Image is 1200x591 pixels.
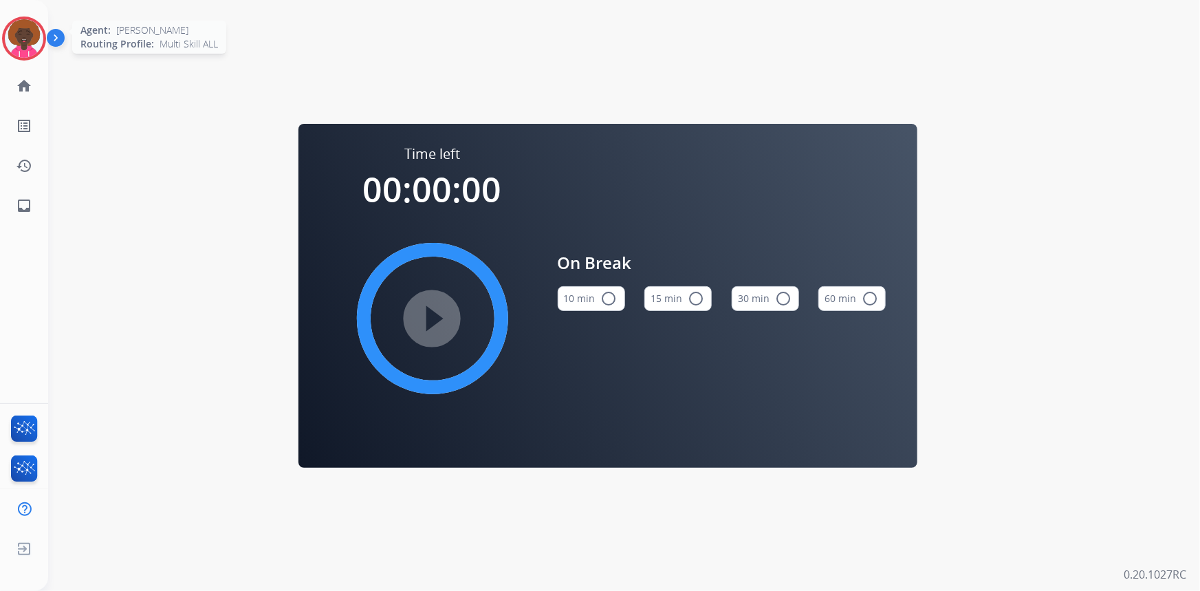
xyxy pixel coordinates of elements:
[404,144,460,164] span: Time left
[160,37,218,51] span: Multi Skill ALL
[558,286,625,311] button: 10 min
[1124,566,1186,583] p: 0.20.1027RC
[5,19,43,58] img: avatar
[16,197,32,214] mat-icon: inbox
[363,166,502,213] span: 00:00:00
[80,37,154,51] span: Routing Profile:
[732,286,799,311] button: 30 min
[818,286,886,311] button: 60 min
[601,290,618,307] mat-icon: radio_button_unchecked
[80,23,111,37] span: Agent:
[644,286,712,311] button: 15 min
[16,158,32,174] mat-icon: history
[688,290,704,307] mat-icon: radio_button_unchecked
[775,290,792,307] mat-icon: radio_button_unchecked
[558,250,886,275] span: On Break
[16,118,32,134] mat-icon: list_alt
[116,23,188,37] span: [PERSON_NAME]
[862,290,878,307] mat-icon: radio_button_unchecked
[16,78,32,94] mat-icon: home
